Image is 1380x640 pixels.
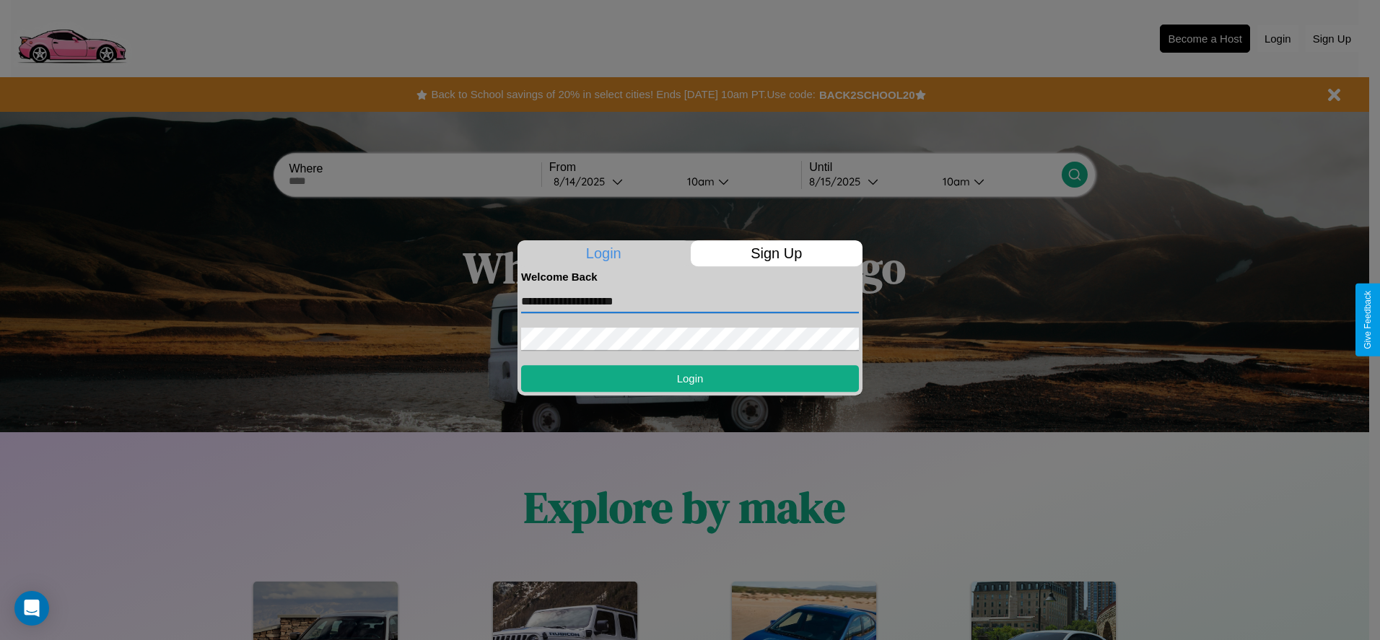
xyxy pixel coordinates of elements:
[521,271,859,283] h4: Welcome Back
[1363,291,1373,349] div: Give Feedback
[691,240,863,266] p: Sign Up
[521,365,859,392] button: Login
[517,240,690,266] p: Login
[14,591,49,626] div: Open Intercom Messenger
